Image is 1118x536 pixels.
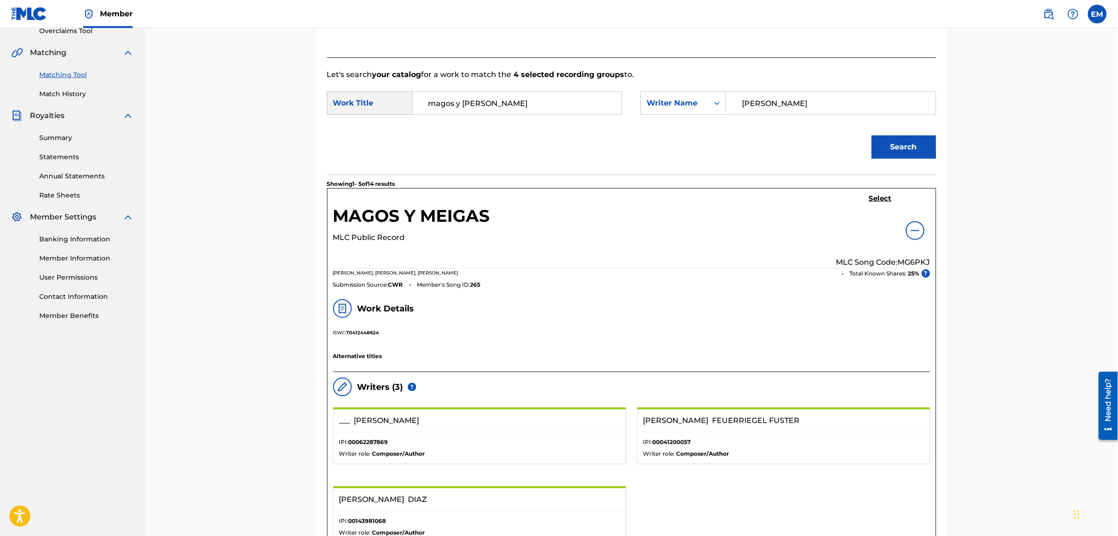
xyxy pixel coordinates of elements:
[512,70,625,79] strong: 4 selected recording groups
[349,438,388,445] strong: 00062287869
[333,281,388,289] span: Submission Source:
[333,352,930,360] p: Alternative titles
[339,438,349,445] span: IPI:
[908,269,920,278] span: 25 %
[11,7,47,21] img: MLC Logo
[643,450,676,457] span: Writer role:
[333,205,490,232] h5: MAGOS Y MEIGAS
[712,415,804,426] span: FEUERRIEGEL FUSTER
[122,212,134,223] img: expand
[643,438,653,445] span: IPI:
[388,281,403,289] span: CWR
[1064,5,1082,23] div: Help
[337,303,348,314] img: work details
[357,382,403,393] h5: Writers ( 3 )
[333,232,490,243] p: MLC Public Record
[372,70,421,79] strong: your catalog
[1068,8,1079,20] img: help
[122,110,134,121] img: expand
[869,194,892,203] h5: Select
[349,517,386,524] strong: 00143981068
[339,494,408,505] span: [PERSON_NAME]
[39,311,134,321] a: Member Benefits
[1092,368,1118,444] iframe: Resource Center
[470,281,481,289] span: 265
[872,135,936,159] button: Search
[327,80,936,175] form: Search Form
[39,190,134,200] a: Rate Sheets
[339,529,372,536] span: Writer role:
[39,133,134,143] a: Summary
[922,269,930,278] span: ?
[1088,5,1107,23] div: User Menu
[372,450,425,457] strong: Composer/Author
[339,450,372,457] span: Writer role:
[408,383,416,391] div: If the total known share is less than 100%, the remaining portion of the work is unclaimed.
[354,415,423,426] span: [PERSON_NAME]
[337,381,348,393] img: writers
[676,450,729,457] strong: Composer/Author
[83,8,94,20] img: Top Rightsholder
[1040,5,1058,23] a: Public Search
[333,270,458,276] span: [PERSON_NAME], [PERSON_NAME], [PERSON_NAME]
[39,70,134,80] a: Matching Tool
[327,180,395,188] p: Showing 1 - 5 of 14 results
[339,517,349,524] span: IPI:
[1071,491,1118,536] iframe: Chat Widget
[39,152,134,162] a: Statements
[39,89,134,99] a: Match History
[39,171,134,181] a: Annual Statements
[39,254,134,263] a: Member Information
[11,47,23,58] img: Matching
[417,281,470,289] span: Member's Song ID:
[1043,8,1054,20] img: search
[11,110,22,121] img: Royalties
[1071,491,1118,536] div: Widget de chat
[653,438,691,445] strong: 00041200057
[30,212,96,223] span: Member Settings
[910,225,921,236] img: info
[347,330,379,336] strong: T0412448624
[372,529,425,536] strong: Composer/Author
[408,383,416,391] img: helper
[39,273,134,282] a: User Permissions
[1074,501,1080,529] div: Arrastrar
[39,26,134,36] a: Overclaims Tool
[11,212,22,223] img: Member Settings
[122,47,134,58] img: expand
[327,69,936,80] p: Let's search for a work to match the to.
[30,47,66,58] span: Matching
[647,98,703,109] div: Writer Name
[357,303,414,314] h5: Work Details
[408,494,431,505] span: DIAZ
[643,415,712,426] span: [PERSON_NAME]
[339,415,354,426] span: ___
[836,257,930,268] p: MLC Song Code: MG6PKJ
[100,8,133,19] span: Member
[39,292,134,302] a: Contact Information
[30,110,64,121] span: Royalties
[39,234,134,244] a: Banking Information
[333,330,347,336] span: ISWC:
[850,269,908,278] span: Total Known Shares:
